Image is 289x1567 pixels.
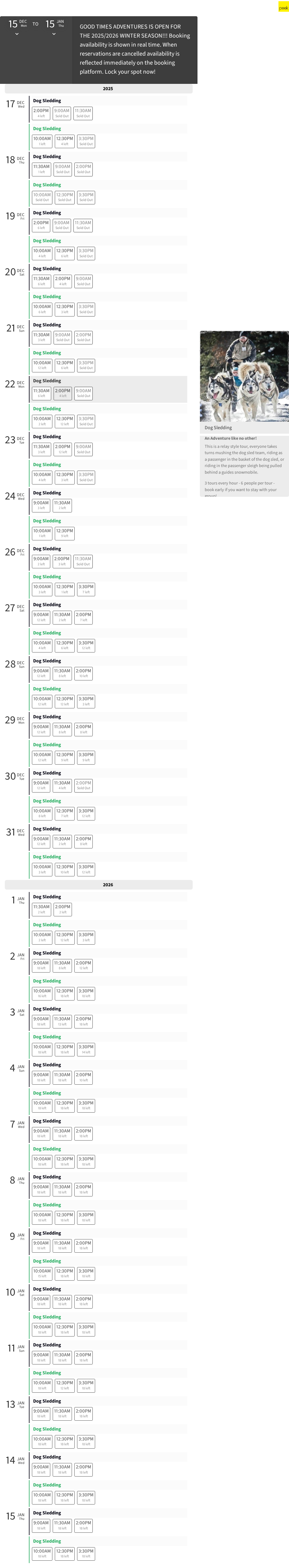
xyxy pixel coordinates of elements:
span: 9:00AM [33,1240,49,1246]
span: 9:00AM [33,499,49,506]
span: 2 left [54,618,70,623]
span: Sold Out [76,450,91,455]
a: Dog Sledding [33,1118,61,1124]
span: 3 left [56,310,73,315]
span: 2:00PM [76,835,91,842]
span: 8 left [76,730,91,735]
span: 7 left [76,618,91,623]
span: 18 left [79,1162,94,1167]
span: 12:30PM [56,135,73,142]
span: 11:30AM [54,1128,70,1134]
span: 9:00AM [55,331,70,338]
span: 12:30PM [56,1156,73,1162]
span: 10:00AM [33,988,51,994]
span: 3:30PM [79,415,94,422]
span: 11:30AM [54,960,70,966]
span: 9:00AM [55,163,70,170]
span: 12 left [56,702,73,707]
span: 9 left [56,758,73,763]
span: 2:00PM [76,667,91,674]
span: 11:30AM [54,667,70,674]
span: 3:30PM [79,1268,94,1274]
span: 3 left [33,506,49,511]
a: Dog Sledding [33,686,61,692]
a: Dog Sledding [33,125,61,132]
span: 10:00AM [33,583,51,590]
a: Dog Sledding [33,545,61,552]
span: 3:30PM [79,359,94,366]
span: Sold Out [79,365,94,371]
span: Sold Out [79,142,94,147]
span: 12:30PM [56,1324,73,1330]
span: Sold Out [76,170,91,175]
span: 3:30PM [79,640,94,646]
span: 18 left [76,1190,91,1195]
span: 3:30PM [79,1156,94,1162]
span: 8 left [54,730,70,735]
span: 12 left [76,966,91,971]
span: Sold Out [76,282,91,287]
span: 2:00PM [55,903,70,910]
span: Sold Out [33,197,51,203]
span: 18 left [56,1162,73,1167]
span: 12:30PM [56,247,73,254]
span: 11:30AM [75,555,91,562]
span: Sold Out [56,197,73,203]
span: 3:30PM [79,931,94,938]
span: 11:30AM [54,835,70,842]
span: 18 left [79,1218,94,1223]
a: Dog Sledding [33,405,61,412]
span: 10:00AM [33,1324,51,1330]
span: 12:30PM [56,863,73,870]
span: 3:30PM [79,695,94,702]
span: 12:30PM [56,988,73,994]
span: 12 left [79,646,94,651]
span: 2:00PM [76,331,91,338]
span: Sold Out [55,170,70,175]
span: 4 left [33,646,51,651]
span: 11:30AM [33,443,50,450]
span: 10:00AM [33,931,51,938]
a: Dog Sledding [33,518,61,524]
span: 3:30PM [79,1211,94,1218]
span: 10:00AM [33,527,51,534]
span: 10:00AM [33,415,51,422]
span: 18 left [33,1134,49,1139]
span: 11:30AM [33,903,50,910]
span: 2:00PM [76,960,91,966]
a: Dog Sledding [33,741,61,748]
span: 11:30AM [54,1071,70,1078]
span: 18 left [54,1246,70,1251]
span: 3 left [54,562,70,567]
span: 10:00AM [33,247,51,254]
a: Dog Sledding [33,978,61,984]
span: 3 left [56,478,73,483]
a: Dog Sledding [33,1286,61,1292]
span: 12:30PM [56,751,73,758]
span: 18 left [33,1078,49,1083]
a: Dog Sledding [33,1174,61,1180]
span: 6 left [33,310,51,315]
span: 9:00AM [33,1184,49,1190]
span: 2:00PM [55,443,70,450]
a: Dog Sledding [33,265,61,272]
a: Dog Sledding [33,950,61,956]
span: 3:30PM [79,863,94,870]
span: 18 left [54,1078,70,1083]
span: Sold Out [79,310,94,315]
span: 9:00AM [76,387,91,394]
span: 18 left [33,1022,49,1027]
span: 18 left [56,1050,73,1055]
span: 12 left [33,702,51,707]
img: u6HwaPqQnGkBDsgxDvot [200,331,289,422]
span: Sold Out [54,225,70,231]
span: Sold Out [75,114,91,119]
a: Dog Sledding [33,601,61,608]
a: Dog Sledding [33,1034,61,1040]
a: Dog Sledding [33,490,61,496]
span: 3:30PM [79,583,94,590]
span: 7 left [56,814,73,819]
span: 12 left [56,938,73,943]
a: Dog Sledding [33,713,61,720]
a: Dog Sledding [33,1314,61,1320]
